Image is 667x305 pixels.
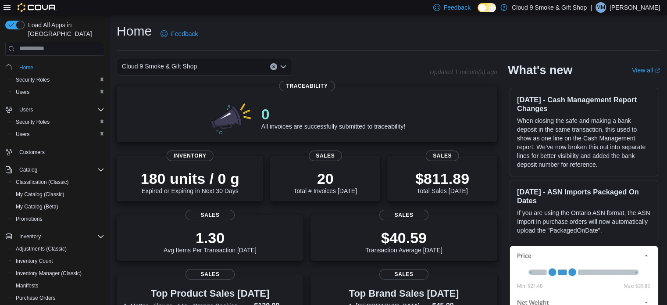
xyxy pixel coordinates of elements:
[261,105,405,130] div: All invoices are successfully submitted to traceability!
[444,3,471,12] span: Feedback
[12,177,104,187] span: Classification (Classic)
[590,2,592,13] p: |
[167,151,214,161] span: Inventory
[19,166,37,173] span: Catalog
[16,165,104,175] span: Catalog
[9,255,108,267] button: Inventory Count
[279,81,335,91] span: Traceability
[122,61,197,72] span: Cloud 9 Smoke & Gift Shop
[9,116,108,128] button: Security Roles
[12,256,104,266] span: Inventory Count
[379,269,428,280] span: Sales
[309,151,342,161] span: Sales
[12,129,104,140] span: Users
[12,280,104,291] span: Manifests
[12,75,53,85] a: Security Roles
[16,215,43,222] span: Promotions
[2,146,108,158] button: Customers
[16,76,50,83] span: Security Roles
[379,210,428,220] span: Sales
[12,189,104,200] span: My Catalog (Classic)
[19,64,33,71] span: Home
[12,87,33,97] a: Users
[25,21,104,38] span: Load All Apps in [GEOGRAPHIC_DATA]
[12,201,62,212] a: My Catalog (Beta)
[12,189,68,200] a: My Catalog (Classic)
[2,104,108,116] button: Users
[12,256,57,266] a: Inventory Count
[293,170,357,194] div: Total # Invoices [DATE]
[655,68,660,73] svg: External link
[19,106,33,113] span: Users
[12,280,42,291] a: Manifests
[9,128,108,140] button: Users
[632,67,660,74] a: View allExternal link
[9,201,108,213] button: My Catalog (Beta)
[12,214,46,224] a: Promotions
[141,170,239,194] div: Expired or Expiring in Next 30 Days
[12,117,104,127] span: Security Roles
[18,3,57,12] img: Cova
[16,294,56,301] span: Purchase Orders
[415,170,469,187] p: $811.89
[12,117,53,127] a: Security Roles
[426,151,459,161] span: Sales
[365,229,442,254] div: Transaction Average [DATE]
[141,170,239,187] p: 180 units / 0 g
[16,131,29,138] span: Users
[9,86,108,98] button: Users
[12,201,104,212] span: My Catalog (Beta)
[12,129,33,140] a: Users
[16,282,38,289] span: Manifests
[185,269,235,280] span: Sales
[280,63,287,70] button: Open list of options
[270,63,277,70] button: Clear input
[293,170,357,187] p: 20
[164,229,257,247] p: 1.30
[16,147,48,158] a: Customers
[124,288,296,299] h3: Top Product Sales [DATE]
[12,177,72,187] a: Classification (Classic)
[9,213,108,225] button: Promotions
[9,292,108,304] button: Purchase Orders
[16,231,104,242] span: Inventory
[9,243,108,255] button: Adjustments (Classic)
[9,74,108,86] button: Security Roles
[12,75,104,85] span: Security Roles
[9,176,108,188] button: Classification (Classic)
[16,104,104,115] span: Users
[12,268,104,279] span: Inventory Manager (Classic)
[596,2,605,13] span: MM
[365,229,442,247] p: $40.59
[12,87,104,97] span: Users
[16,231,44,242] button: Inventory
[164,229,257,254] div: Avg Items Per Transaction [DATE]
[16,62,37,73] a: Home
[261,105,405,123] p: 0
[16,191,64,198] span: My Catalog (Classic)
[157,25,201,43] a: Feedback
[16,258,53,265] span: Inventory Count
[512,2,587,13] p: Cloud 9 Smoke & Gift Shop
[16,270,82,277] span: Inventory Manager (Classic)
[117,22,152,40] h1: Home
[12,268,85,279] a: Inventory Manager (Classic)
[16,147,104,158] span: Customers
[508,63,572,77] h2: What's new
[517,95,651,113] h3: [DATE] - Cash Management Report Changes
[16,245,67,252] span: Adjustments (Classic)
[430,68,497,75] p: Updated 1 minute(s) ago
[16,179,69,186] span: Classification (Classic)
[16,118,50,126] span: Security Roles
[9,280,108,292] button: Manifests
[12,214,104,224] span: Promotions
[517,187,651,205] h3: [DATE] - ASN Imports Packaged On Dates
[16,62,104,73] span: Home
[16,104,36,115] button: Users
[12,293,59,303] a: Purchase Orders
[478,3,496,12] input: Dark Mode
[12,244,104,254] span: Adjustments (Classic)
[19,233,41,240] span: Inventory
[610,2,660,13] p: [PERSON_NAME]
